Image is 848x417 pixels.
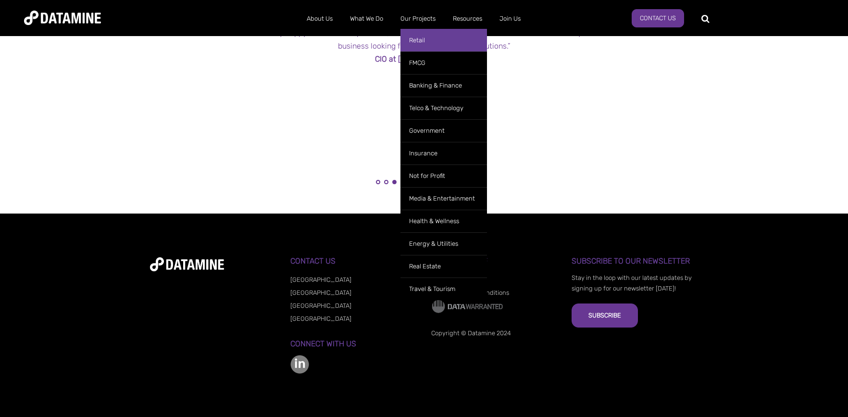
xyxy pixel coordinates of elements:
button: 3 [392,180,397,184]
h3: Connect with us [290,340,417,348]
a: Resources [444,6,491,31]
a: About Us [298,6,341,31]
a: Our Projects [392,6,444,31]
a: Banking & Finance [400,74,487,97]
a: Telco & Technology [400,97,487,119]
button: Subscribe [572,303,638,328]
img: datamine-logo-white [150,257,224,271]
h3: Contact Us [290,257,417,265]
a: FMCG [400,51,487,74]
a: [GEOGRAPHIC_DATA] [290,276,351,283]
button: 1 [376,180,380,184]
p: Stay in the loop with our latest updates by signing up for our newsletter [DATE]! [572,273,698,294]
img: linkedin-color [290,355,309,374]
a: [GEOGRAPHIC_DATA] [290,315,351,322]
h3: Serious Stuff [431,257,558,265]
p: Copyright © Datamine 2024 [431,328,558,339]
a: Government [400,119,487,142]
a: [GEOGRAPHIC_DATA] [290,302,351,309]
a: Join Us [491,6,529,31]
a: Contact Us [632,9,684,27]
a: Real Estate [400,255,487,278]
a: Health & Wellness [400,210,487,232]
a: Media & Entertainment [400,187,487,210]
a: [GEOGRAPHIC_DATA] [290,289,351,296]
strong: CIO at [GEOGRAPHIC_DATA] [375,54,474,63]
a: Energy & Utilities [400,232,487,255]
button: 2 [384,180,388,184]
img: Data Warranted Logo [431,299,503,314]
a: Retail [400,29,487,51]
a: Insurance [400,142,487,164]
a: Not for Profit [400,164,487,187]
img: Datamine [24,11,101,25]
a: What We Do [341,6,392,31]
h3: Subscribe to our Newsletter [572,257,698,265]
a: Travel & Tourism [400,278,487,300]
